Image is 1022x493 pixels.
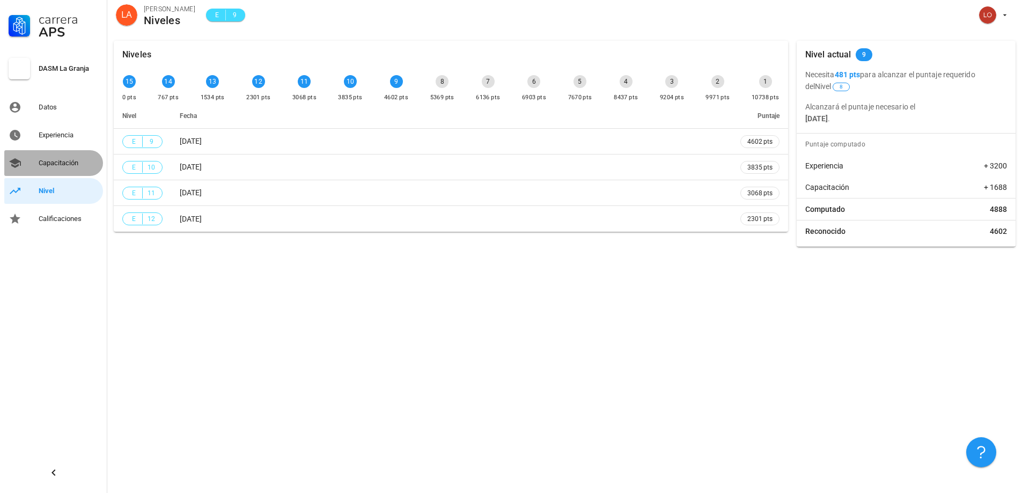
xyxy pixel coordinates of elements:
[4,94,103,120] a: Datos
[747,136,773,147] span: 4602 pts
[206,75,219,88] div: 13
[4,206,103,232] a: Calificaciones
[805,182,849,193] span: Capacitación
[390,75,403,88] div: 9
[129,188,138,198] span: E
[144,14,195,26] div: Niveles
[665,75,678,88] div: 3
[805,226,845,237] span: Reconocido
[805,114,828,123] b: [DATE]
[39,131,99,139] div: Experiencia
[162,75,175,88] div: 14
[122,92,136,103] div: 0 pts
[990,204,1007,215] span: 4888
[147,136,156,147] span: 9
[660,92,684,103] div: 9204 pts
[121,4,132,26] span: LA
[158,92,179,103] div: 767 pts
[574,75,586,88] div: 5
[984,160,1007,171] span: + 3200
[835,70,861,79] b: 481 pts
[39,26,99,39] div: APS
[4,122,103,148] a: Experiencia
[180,112,197,120] span: Fecha
[527,75,540,88] div: 6
[129,136,138,147] span: E
[747,188,773,198] span: 3068 pts
[984,182,1007,193] span: + 1688
[116,4,137,26] div: avatar
[614,92,638,103] div: 8437 pts
[805,41,851,69] div: Nivel actual
[129,214,138,224] span: E
[212,10,221,20] span: E
[4,178,103,204] a: Nivel
[840,83,843,91] span: 8
[39,103,99,112] div: Datos
[129,162,138,173] span: E
[147,214,156,224] span: 12
[39,187,99,195] div: Nivel
[180,215,202,223] span: [DATE]
[147,188,156,198] span: 11
[805,204,845,215] span: Computado
[171,103,732,129] th: Fecha
[252,75,265,88] div: 12
[147,162,156,173] span: 10
[298,75,311,88] div: 11
[4,150,103,176] a: Capacitación
[522,92,546,103] div: 6903 pts
[436,75,448,88] div: 8
[144,4,195,14] div: [PERSON_NAME]
[180,137,202,145] span: [DATE]
[568,92,592,103] div: 7670 pts
[180,188,202,197] span: [DATE]
[979,6,996,24] div: avatar
[246,92,270,103] div: 2301 pts
[752,92,780,103] div: 10738 pts
[482,75,495,88] div: 7
[344,75,357,88] div: 10
[338,92,362,103] div: 3835 pts
[180,163,202,171] span: [DATE]
[711,75,724,88] div: 2
[732,103,788,129] th: Puntaje
[230,10,239,20] span: 9
[122,41,151,69] div: Niveles
[201,92,225,103] div: 1534 pts
[759,75,772,88] div: 1
[114,103,171,129] th: Nivel
[747,214,773,224] span: 2301 pts
[990,226,1007,237] span: 4602
[705,92,730,103] div: 9971 pts
[805,69,1007,92] p: Necesita para alcanzar el puntaje requerido del
[123,75,136,88] div: 15
[39,159,99,167] div: Capacitación
[39,13,99,26] div: Carrera
[39,215,99,223] div: Calificaciones
[815,82,851,91] span: Nivel
[620,75,633,88] div: 4
[801,134,1016,155] div: Puntaje computado
[805,160,843,171] span: Experiencia
[430,92,454,103] div: 5369 pts
[39,64,99,73] div: DASM La Granja
[805,101,1007,124] p: Alcanzará el puntaje necesario el .
[122,112,136,120] span: Nivel
[292,92,317,103] div: 3068 pts
[384,92,408,103] div: 4602 pts
[476,92,500,103] div: 6136 pts
[758,112,780,120] span: Puntaje
[747,162,773,173] span: 3835 pts
[862,48,866,61] span: 9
